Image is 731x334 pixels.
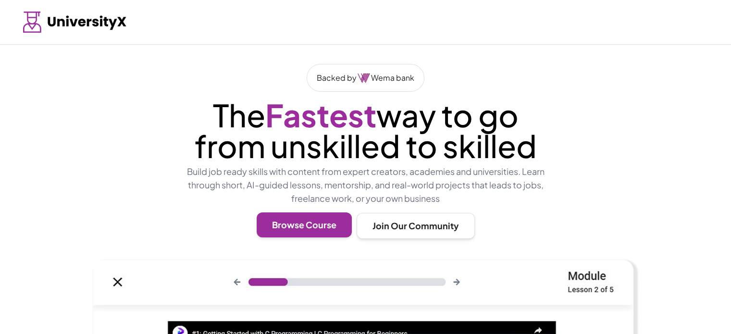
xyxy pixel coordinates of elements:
p: Backed by Wema bank [317,72,414,84]
p: Build job ready skills with content from expert creators, academies and universities. Learn throu... [183,165,548,205]
button: Join Our Community [357,213,475,239]
img: Logo [23,12,127,33]
span: Fastest [265,96,376,134]
button: Browse Course [257,212,352,237]
p: The way to go from unskilled to skilled [183,99,548,161]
